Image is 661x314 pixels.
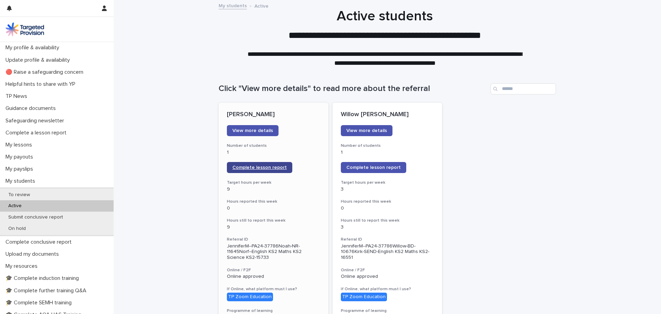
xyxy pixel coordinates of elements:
div: TP Zoom Education [227,293,273,301]
p: Active [3,203,27,209]
p: Submit conclusive report [3,214,69,220]
p: Helpful hints to share with YP [3,81,81,88]
p: Safeguarding newsletter [3,118,70,124]
p: 🎓 Complete further training Q&A [3,287,92,294]
p: To review [3,192,35,198]
p: Online approved [341,274,434,280]
h3: Target hours per week [341,180,434,185]
p: [PERSON_NAME] [227,111,320,119]
span: Complete lesson report [346,165,401,170]
h3: Online / F2F [227,267,320,273]
p: 0 [227,205,320,211]
p: My payouts [3,154,39,160]
a: Complete lesson report [227,162,292,173]
p: My resources [3,263,43,270]
span: View more details [346,128,387,133]
p: TP News [3,93,33,100]
p: 3 [341,224,434,230]
p: 🎓 Complete induction training [3,275,84,282]
div: TP Zoom Education [341,293,387,301]
p: Complete a lesson report [3,130,72,136]
h3: Hours still to report this week [341,218,434,223]
h1: Click "View more details" to read more about the referral [219,84,488,94]
p: My profile & availability [3,44,65,51]
h3: Online / F2F [341,267,434,273]
h3: Referral ID [227,237,320,242]
h3: Hours reported this week [227,199,320,204]
p: 🎓 Complete SEMH training [3,300,77,306]
h1: Active students [216,8,554,24]
a: My students [219,1,247,9]
h3: Referral ID [341,237,434,242]
h3: Programme of learning [341,308,434,314]
p: Guidance documents [3,105,61,112]
input: Search [491,83,556,94]
p: Online approved [227,274,320,280]
span: Complete lesson report [232,165,287,170]
p: Upload my documents [3,251,64,257]
h3: Number of students [341,143,434,149]
p: Complete conclusive report [3,239,77,245]
p: 1 [341,150,434,155]
a: View more details [227,125,279,136]
span: View more details [232,128,273,133]
h3: Hours still to report this week [227,218,320,223]
p: My lessons [3,142,38,148]
p: 1 [227,150,320,155]
h3: Hours reported this week [341,199,434,204]
p: Update profile & availability [3,57,75,63]
p: JenniferM--PA24-37786Noah-NR-11645Norf--English KS2 Maths KS2 Science KS2-15733 [227,243,320,261]
h3: If Online, what platform must I use? [341,286,434,292]
p: 3 [341,186,434,192]
p: Willow [PERSON_NAME] [341,111,434,119]
p: 🔴 Raise a safeguarding concern [3,69,89,75]
h3: Number of students [227,143,320,149]
img: M5nRWzHhSzIhMunXDL62 [6,22,44,36]
p: On hold [3,226,31,232]
p: My payslips [3,166,39,172]
p: My students [3,178,41,184]
p: 9 [227,224,320,230]
h3: Target hours per week [227,180,320,185]
a: View more details [341,125,392,136]
p: 9 [227,186,320,192]
h3: Programme of learning [227,308,320,314]
p: JenniferM--PA24-37786Willow-BD-10676Kirk-SEND-English KS2 Maths KS2-16551 [341,243,434,261]
p: 0 [341,205,434,211]
a: Complete lesson report [341,162,406,173]
p: Active [254,2,269,9]
h3: If Online, what platform must I use? [227,286,320,292]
